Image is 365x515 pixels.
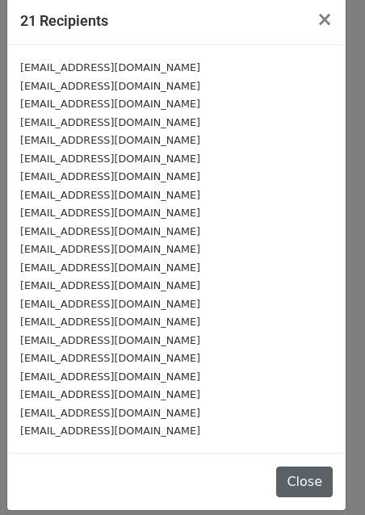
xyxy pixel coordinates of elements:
[20,61,200,73] small: [EMAIL_ADDRESS][DOMAIN_NAME]
[20,98,200,110] small: [EMAIL_ADDRESS][DOMAIN_NAME]
[20,134,200,146] small: [EMAIL_ADDRESS][DOMAIN_NAME]
[20,352,200,364] small: [EMAIL_ADDRESS][DOMAIN_NAME]
[20,388,200,400] small: [EMAIL_ADDRESS][DOMAIN_NAME]
[20,80,200,92] small: [EMAIL_ADDRESS][DOMAIN_NAME]
[20,316,200,328] small: [EMAIL_ADDRESS][DOMAIN_NAME]
[317,8,333,31] span: ×
[20,243,200,255] small: [EMAIL_ADDRESS][DOMAIN_NAME]
[20,189,200,201] small: [EMAIL_ADDRESS][DOMAIN_NAME]
[20,371,200,383] small: [EMAIL_ADDRESS][DOMAIN_NAME]
[20,225,200,237] small: [EMAIL_ADDRESS][DOMAIN_NAME]
[276,467,333,497] button: Close
[20,262,200,274] small: [EMAIL_ADDRESS][DOMAIN_NAME]
[20,425,200,437] small: [EMAIL_ADDRESS][DOMAIN_NAME]
[20,334,200,346] small: [EMAIL_ADDRESS][DOMAIN_NAME]
[20,407,200,419] small: [EMAIL_ADDRESS][DOMAIN_NAME]
[20,10,108,31] h5: 21 Recipients
[20,207,200,219] small: [EMAIL_ADDRESS][DOMAIN_NAME]
[20,279,200,291] small: [EMAIL_ADDRESS][DOMAIN_NAME]
[20,298,200,310] small: [EMAIL_ADDRESS][DOMAIN_NAME]
[284,438,365,515] iframe: Chat Widget
[20,170,200,182] small: [EMAIL_ADDRESS][DOMAIN_NAME]
[20,153,200,165] small: [EMAIL_ADDRESS][DOMAIN_NAME]
[20,116,200,128] small: [EMAIL_ADDRESS][DOMAIN_NAME]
